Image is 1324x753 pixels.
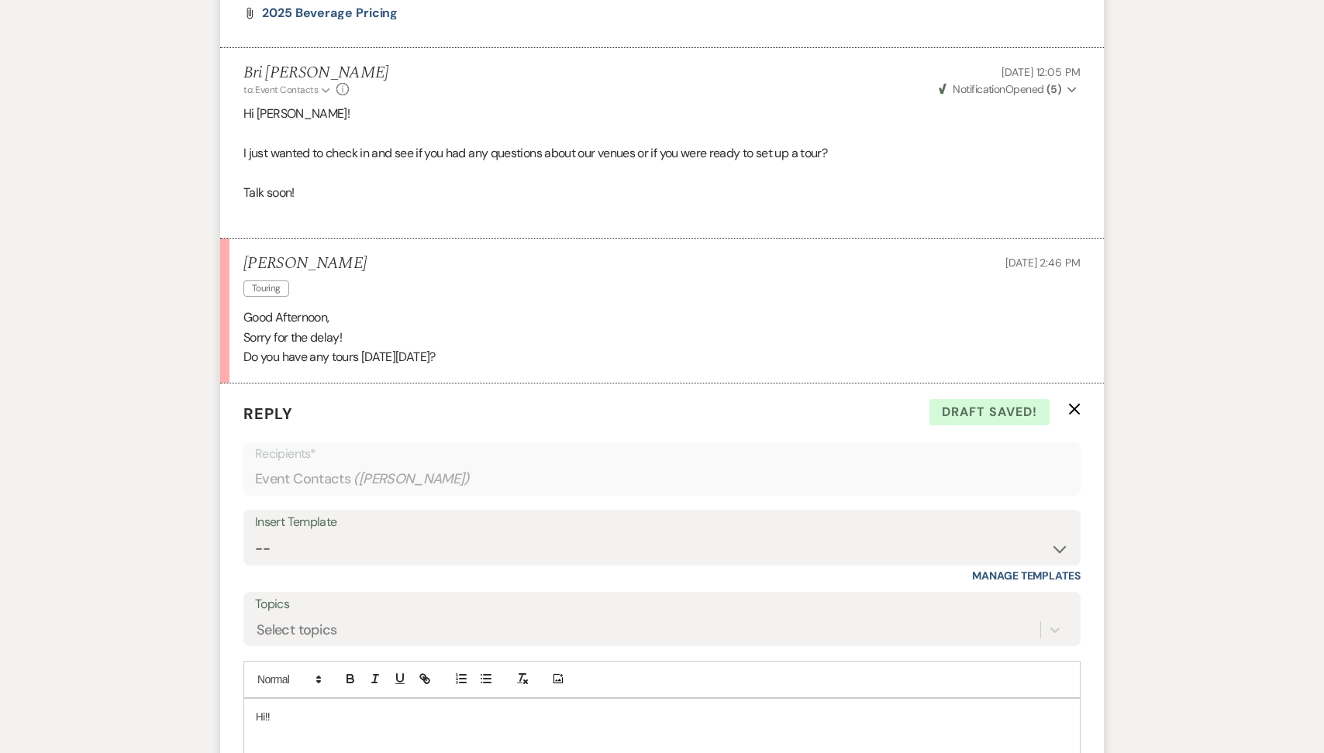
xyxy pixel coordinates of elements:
div: Event Contacts [255,464,1069,494]
p: Sorry for the delay! [243,328,1081,348]
span: [DATE] 12:05 PM [1002,65,1081,79]
strong: ( 5 ) [1046,82,1061,96]
span: Reply [243,404,293,424]
button: to: Event Contacts [243,83,333,97]
p: Hi!! [256,708,1068,725]
span: 2025 Beverage Pricing [262,5,398,21]
div: Insert Template [255,511,1069,534]
p: Recipients* [255,444,1069,464]
span: Talk soon! [243,184,295,201]
h5: Bri [PERSON_NAME] [243,64,389,83]
span: Hi [PERSON_NAME]! [243,105,350,122]
span: Notification [953,82,1005,96]
span: Opened [939,82,1061,96]
span: I just wanted to check in and see if you had any questions about our venues or if you were ready ... [243,145,827,161]
button: NotificationOpened (5) [936,81,1081,98]
label: Topics [255,593,1069,616]
a: 2025 Beverage Pricing [262,7,398,19]
p: Good Afternoon, [243,308,1081,328]
p: Do you have any tours [DATE][DATE]? [243,347,1081,367]
a: Manage Templates [972,569,1081,583]
div: Select topics [257,620,337,641]
span: [DATE] 2:46 PM [1005,256,1081,270]
h5: [PERSON_NAME] [243,254,367,273]
span: to: Event Contacts [243,84,318,96]
span: ( [PERSON_NAME] ) [353,469,470,490]
span: Touring [243,280,289,297]
span: Draft saved! [929,399,1050,425]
